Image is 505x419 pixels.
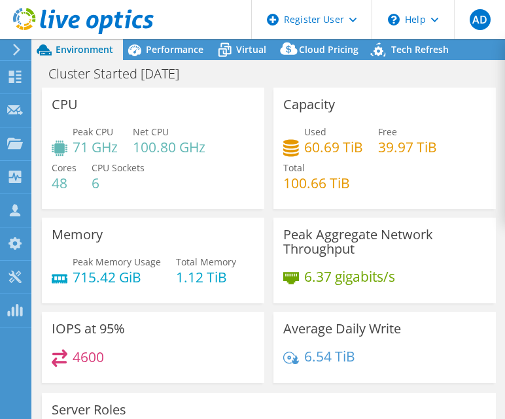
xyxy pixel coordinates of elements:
h4: 6.54 TiB [304,349,355,363]
h3: Average Daily Write [283,322,401,336]
span: Total Memory [176,256,236,268]
span: Peak Memory Usage [73,256,161,268]
span: Performance [146,43,203,56]
h4: 48 [52,176,77,190]
span: Tech Refresh [391,43,449,56]
span: Free [378,126,397,138]
span: Cloud Pricing [299,43,358,56]
h4: 71 GHz [73,140,118,154]
h4: 1.12 TiB [176,270,236,284]
span: Total [283,161,305,174]
h1: Cluster Started [DATE] [43,67,200,81]
h4: 60.69 TiB [304,140,363,154]
h3: CPU [52,97,78,112]
h4: 715.42 GiB [73,270,161,284]
h3: Peak Aggregate Network Throughput [283,227,486,256]
span: Virtual [236,43,266,56]
span: AD [470,9,491,30]
h3: IOPS at 95% [52,322,125,336]
span: Net CPU [133,126,169,138]
h4: 6 [92,176,145,190]
h4: 100.66 TiB [283,176,350,190]
span: Used [304,126,326,138]
h4: 39.97 TiB [378,140,437,154]
h4: 4600 [73,350,104,364]
h4: 6.37 gigabits/s [304,269,395,284]
svg: \n [388,14,400,25]
h3: Server Roles [52,403,126,417]
span: Peak CPU [73,126,113,138]
h4: 100.80 GHz [133,140,205,154]
span: CPU Sockets [92,161,145,174]
h3: Memory [52,227,103,242]
span: Environment [56,43,113,56]
span: Cores [52,161,77,174]
h3: Capacity [283,97,335,112]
